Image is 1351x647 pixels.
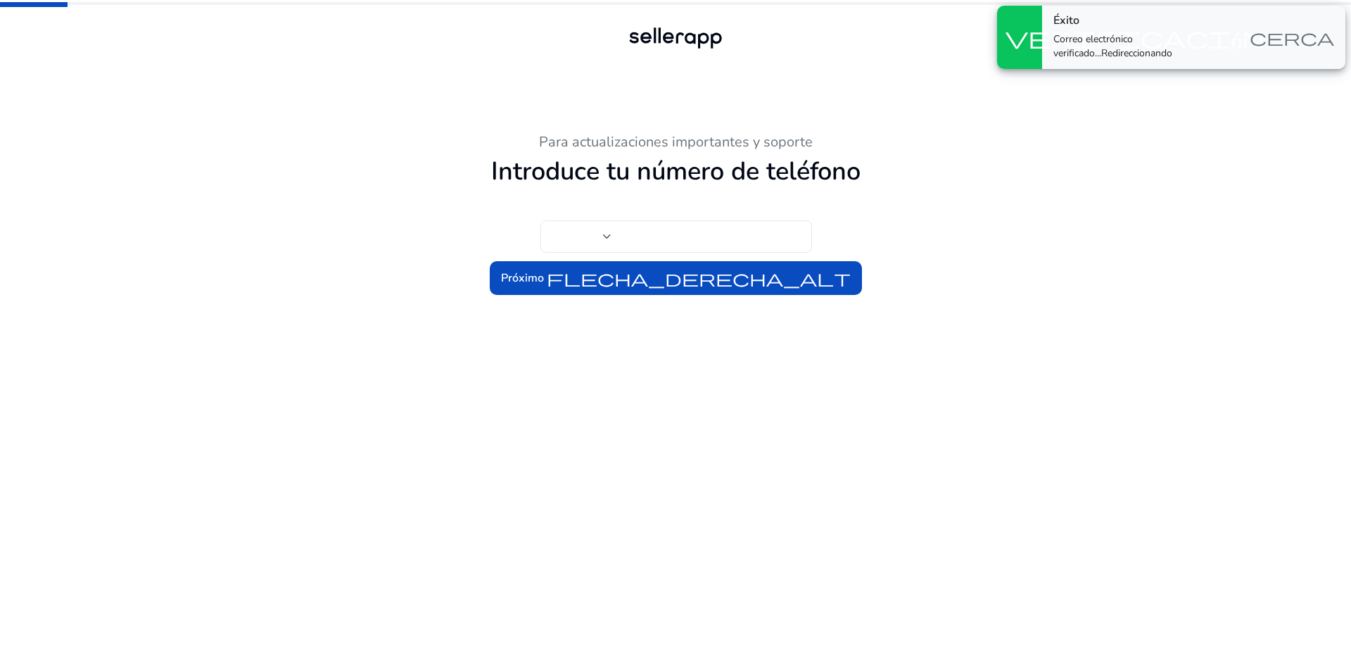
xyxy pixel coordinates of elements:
[539,132,813,151] font: Para actualizaciones importantes y soporte
[490,261,862,295] button: Próximoflecha_derecha_alt
[491,154,861,189] font: Introduce tu número de teléfono
[1053,13,1079,28] font: Éxito
[547,268,851,288] font: flecha_derecha_alt
[501,270,544,286] font: Próximo
[1250,27,1334,47] font: cerca
[775,24,1265,51] font: círculo de verificación
[1053,32,1172,60] font: Correo electrónico verificado...Redireccionando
